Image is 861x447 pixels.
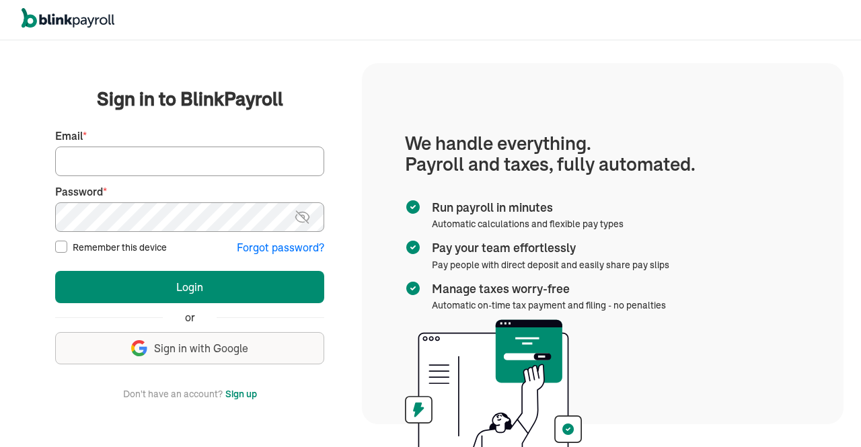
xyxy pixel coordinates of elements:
[405,239,421,255] img: checkmark
[97,85,283,112] span: Sign in to BlinkPayroll
[432,299,666,311] span: Automatic on-time tax payment and filing - no penalties
[432,259,669,271] span: Pay people with direct deposit and easily share pay slips
[225,386,257,402] button: Sign up
[55,271,324,303] button: Login
[432,218,624,230] span: Automatic calculations and flexible pay types
[154,341,248,356] span: Sign in with Google
[237,240,324,255] button: Forgot password?
[294,209,311,225] img: eye
[55,147,324,176] input: Your email address
[55,128,324,144] label: Email
[405,133,800,175] h1: We handle everything. Payroll and taxes, fully automated.
[185,310,195,325] span: or
[22,8,114,28] img: logo
[55,332,324,364] button: Sign in with Google
[73,241,167,254] label: Remember this device
[131,340,147,356] img: google
[123,386,223,402] span: Don't have an account?
[55,184,324,200] label: Password
[432,280,661,298] span: Manage taxes worry-free
[405,199,421,215] img: checkmark
[405,280,421,296] img: checkmark
[432,239,664,257] span: Pay your team effortlessly
[432,199,618,216] span: Run payroll in minutes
